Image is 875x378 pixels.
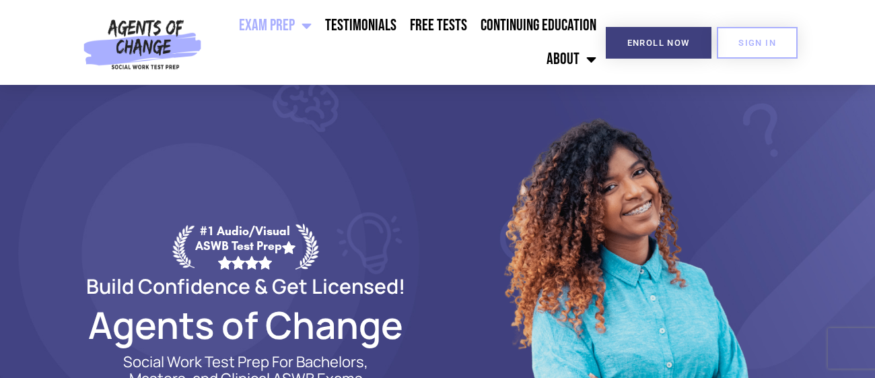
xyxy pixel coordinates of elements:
[207,9,604,76] nav: Menu
[232,9,318,42] a: Exam Prep
[403,9,474,42] a: Free Tests
[474,9,603,42] a: Continuing Education
[54,276,438,296] h2: Build Confidence & Get Licensed!
[627,38,690,47] span: Enroll Now
[318,9,403,42] a: Testimonials
[606,27,711,59] a: Enroll Now
[195,224,295,269] div: #1 Audio/Visual ASWB Test Prep
[717,27,798,59] a: SIGN IN
[54,309,438,340] h2: Agents of Change
[738,38,776,47] span: SIGN IN
[540,42,603,76] a: About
